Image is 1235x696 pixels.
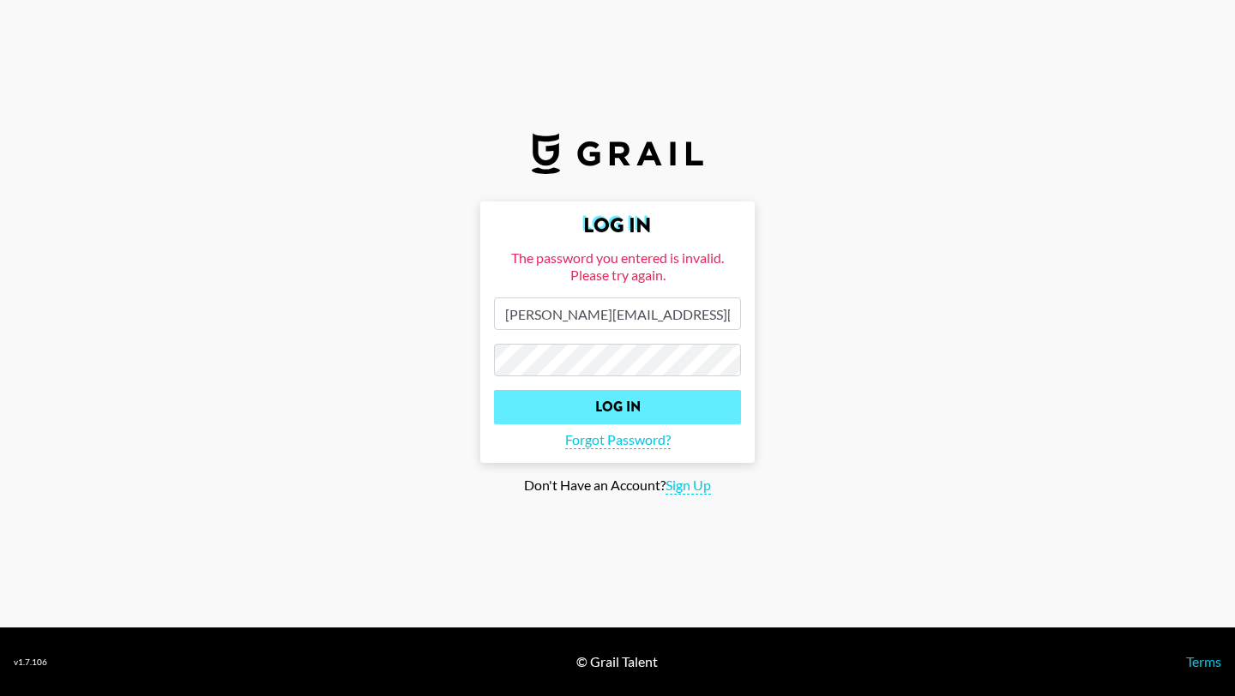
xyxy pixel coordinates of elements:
[14,477,1221,495] div: Don't Have an Account?
[494,249,741,284] div: The password you entered is invalid. Please try again.
[14,657,47,668] div: v 1.7.106
[494,390,741,424] input: Log In
[532,133,703,174] img: Grail Talent Logo
[576,653,658,670] div: © Grail Talent
[565,431,671,449] span: Forgot Password?
[494,215,741,236] h2: Log In
[666,477,711,495] span: Sign Up
[494,297,741,330] input: Email
[1186,653,1221,669] a: Terms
